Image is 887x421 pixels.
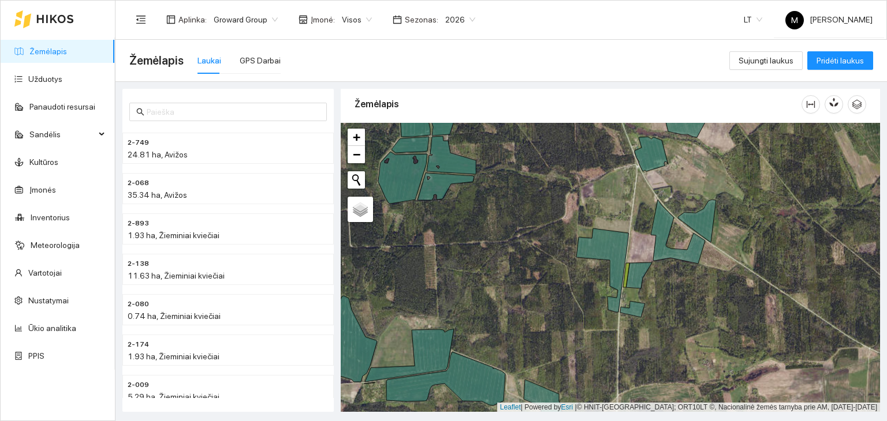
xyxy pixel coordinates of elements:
div: Žemėlapis [355,88,802,121]
span: column-width [802,100,819,109]
a: Leaflet [500,403,521,411]
div: | Powered by © HNIT-[GEOGRAPHIC_DATA]; ORT10LT ©, Nacionalinė žemės tarnyba prie AM, [DATE]-[DATE] [497,403,880,412]
div: Laukai [197,54,221,67]
a: Žemėlapis [29,47,67,56]
span: + [353,130,360,144]
span: 1.93 ha, Žieminiai kviečiai [128,231,219,240]
span: 2-068 [128,178,149,189]
span: layout [166,15,176,24]
span: Sujungti laukus [739,54,793,67]
a: PPIS [28,351,44,360]
a: Įmonės [29,185,56,194]
span: 35.34 ha, Avižos [128,190,187,200]
span: Sandėlis [29,123,95,146]
a: Panaudoti resursai [29,102,95,111]
a: Layers [348,197,373,222]
span: Aplinka : [178,13,207,26]
button: column-width [802,95,820,114]
span: 2-174 [128,339,149,350]
span: Įmonė : [311,13,335,26]
a: Esri [561,403,573,411]
button: menu-fold [129,8,152,31]
a: Inventorius [31,213,70,222]
button: Sujungti laukus [729,51,803,70]
span: 2-893 [128,218,149,229]
a: Ūkio analitika [28,324,76,333]
span: search [136,108,144,116]
span: − [353,147,360,161]
span: LT [744,11,762,28]
a: Kultūros [29,157,58,167]
span: M [791,11,798,29]
input: Paieška [147,106,320,118]
span: 2026 [445,11,475,28]
a: Užduotys [28,74,62,84]
span: Žemėlapis [129,51,184,70]
span: 24.81 ha, Avižos [128,150,188,159]
span: 1.93 ha, Žieminiai kviečiai [128,352,219,361]
span: Pridėti laukus [817,54,864,67]
span: 2-080 [128,299,149,310]
a: Nustatymai [28,296,69,305]
button: Initiate a new search [348,171,365,189]
span: Sezonas : [405,13,438,26]
a: Zoom in [348,129,365,146]
a: Vartotojai [28,268,62,277]
span: 5.29 ha, Žieminiai kviečiai [128,392,219,401]
span: Groward Group [214,11,278,28]
span: | [575,403,577,411]
button: Pridėti laukus [807,51,873,70]
a: Meteorologija [31,240,80,250]
a: Sujungti laukus [729,56,803,65]
span: menu-fold [136,14,146,25]
a: Pridėti laukus [807,56,873,65]
span: 2-749 [128,137,149,148]
span: calendar [393,15,402,24]
span: [PERSON_NAME] [785,15,873,24]
span: 0.74 ha, Žieminiai kviečiai [128,311,221,321]
span: Visos [342,11,372,28]
span: shop [299,15,308,24]
a: Zoom out [348,146,365,163]
div: GPS Darbai [240,54,281,67]
span: 2-138 [128,258,149,269]
span: 11.63 ha, Žieminiai kviečiai [128,271,225,280]
span: 2-009 [128,379,149,390]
